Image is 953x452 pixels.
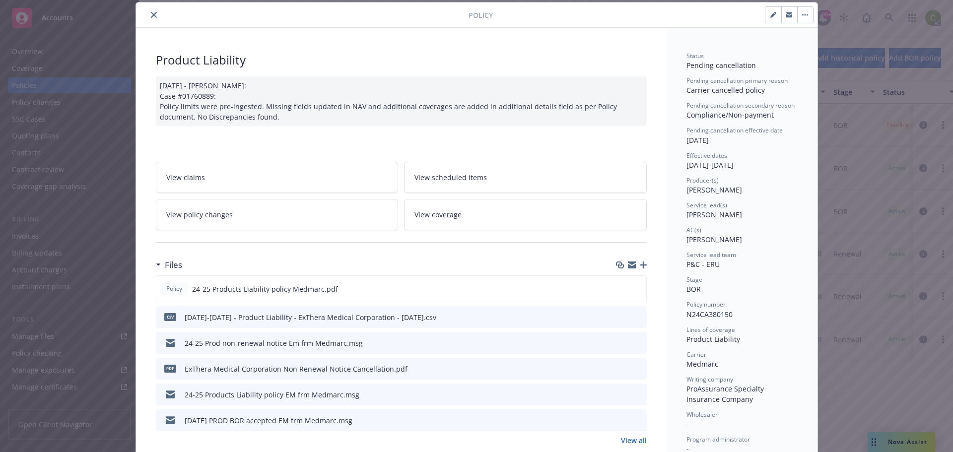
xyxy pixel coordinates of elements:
a: View all [621,435,647,446]
span: P&C - ERU [686,259,720,269]
span: [DATE] [686,135,709,145]
div: 24-25 Prod non-renewal notice Em frm Medmarc.msg [185,338,363,348]
span: 24-25 Products Liability policy Medmarc.pdf [192,284,338,294]
span: View coverage [414,209,462,220]
span: Policy number [686,300,726,309]
div: Product Liability [156,52,647,68]
button: preview file [634,364,643,374]
button: download file [618,338,626,348]
span: Policy [164,284,184,293]
button: download file [618,364,626,374]
div: Files [156,258,182,271]
button: preview file [634,389,643,400]
span: Policy [469,10,493,20]
span: Medmarc [686,359,718,369]
span: Lines of coverage [686,325,735,334]
button: preview file [634,312,643,323]
div: [DATE] PROD BOR accepted EM frm Medmarc.msg [185,415,352,426]
div: 24-25 Products Liability policy EM frm Medmarc.msg [185,389,359,400]
a: View scheduled items [404,162,647,193]
span: [PERSON_NAME] [686,210,742,219]
span: Writing company [686,375,733,384]
span: Pending cancellation effective date [686,126,783,134]
span: Pending cancellation primary reason [686,76,788,85]
span: Pending cancellation [686,61,756,70]
span: ProAssurance Specialty Insurance Company [686,384,766,404]
span: Service lead(s) [686,201,727,209]
button: download file [618,415,626,426]
span: N24CA380150 [686,310,733,319]
span: Pending cancellation secondary reason [686,101,795,110]
a: View coverage [404,199,647,230]
span: View claims [166,172,205,183]
div: Product Liability [686,334,798,344]
div: [DATE]-[DATE] - Product Liability - ExThera Medical Corporation - [DATE].csv [185,312,436,323]
span: Carrier [686,350,706,359]
span: Service lead team [686,251,736,259]
span: Producer(s) [686,176,719,185]
a: View policy changes [156,199,399,230]
button: preview file [634,415,643,426]
button: download file [618,312,626,323]
span: Effective dates [686,151,727,160]
button: close [148,9,160,21]
span: Carrier cancelled policy [686,85,765,95]
div: [DATE] - [PERSON_NAME]: Case #01760889: Policy limits were pre-ingested. Missing fields updated i... [156,76,647,126]
a: View claims [156,162,399,193]
span: csv [164,313,176,321]
span: BOR [686,284,701,294]
button: download file [618,389,626,400]
span: Program administrator [686,435,750,444]
h3: Files [165,258,182,271]
span: AC(s) [686,226,701,234]
span: [PERSON_NAME] [686,185,742,194]
button: preview file [634,338,643,348]
div: [DATE] - [DATE] [686,151,798,170]
span: Compliance/Non-payment [686,110,774,120]
div: ExThera Medical Corporation Non Renewal Notice Cancellation.pdf [185,364,408,374]
span: Wholesaler [686,410,718,419]
span: - [686,419,689,429]
span: View scheduled items [414,172,487,183]
span: Stage [686,275,702,284]
button: download file [617,284,625,294]
button: preview file [633,284,642,294]
span: [PERSON_NAME] [686,235,742,244]
span: Status [686,52,704,60]
span: View policy changes [166,209,233,220]
span: pdf [164,365,176,372]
